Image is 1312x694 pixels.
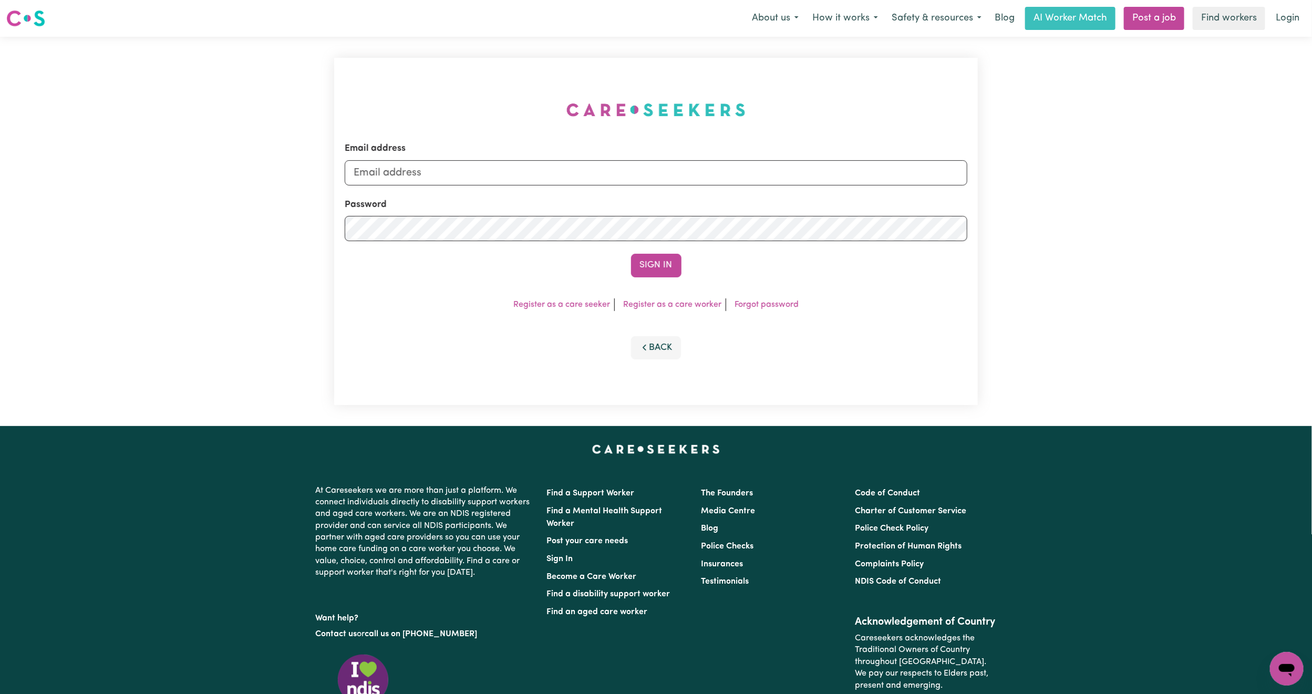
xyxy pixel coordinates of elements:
[701,542,753,551] a: Police Checks
[316,624,534,644] p: or
[701,560,743,568] a: Insurances
[316,481,534,583] p: At Careseekers we are more than just a platform. We connect individuals directly to disability su...
[855,489,920,498] a: Code of Conduct
[547,555,573,563] a: Sign In
[316,630,357,638] a: Contact us
[885,7,988,29] button: Safety & resources
[701,524,718,533] a: Blog
[735,301,799,309] a: Forgot password
[1270,652,1304,686] iframe: Button to launch messaging window, conversation in progress
[345,198,387,212] label: Password
[1025,7,1115,30] a: AI Worker Match
[701,507,755,515] a: Media Centre
[701,577,749,586] a: Testimonials
[988,7,1021,30] a: Blog
[623,301,721,309] a: Register as a care worker
[6,9,45,28] img: Careseekers logo
[805,7,885,29] button: How it works
[1124,7,1184,30] a: Post a job
[365,630,478,638] a: call us on [PHONE_NUMBER]
[513,301,610,309] a: Register as a care seeker
[547,489,635,498] a: Find a Support Worker
[547,590,670,598] a: Find a disability support worker
[547,507,663,528] a: Find a Mental Health Support Worker
[316,608,534,624] p: Want help?
[345,160,967,185] input: Email address
[547,537,628,545] a: Post your care needs
[345,142,406,156] label: Email address
[1193,7,1265,30] a: Find workers
[547,573,637,581] a: Become a Care Worker
[745,7,805,29] button: About us
[631,336,681,359] button: Back
[855,524,928,533] a: Police Check Policy
[855,507,966,515] a: Charter of Customer Service
[6,6,45,30] a: Careseekers logo
[592,445,720,453] a: Careseekers home page
[855,577,941,586] a: NDIS Code of Conduct
[631,254,681,277] button: Sign In
[1269,7,1306,30] a: Login
[547,608,648,616] a: Find an aged care worker
[855,616,996,628] h2: Acknowledgement of Country
[855,560,924,568] a: Complaints Policy
[855,542,962,551] a: Protection of Human Rights
[701,489,753,498] a: The Founders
